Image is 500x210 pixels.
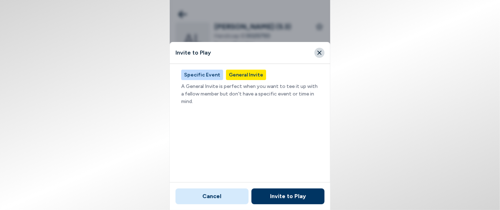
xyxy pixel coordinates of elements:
button: Cancel [176,188,249,204]
div: Manage your account [176,70,324,80]
button: Specific Event [181,70,223,80]
button: Invite to Play [251,188,324,204]
h4: Invite to Play [176,48,295,57]
button: General Invite [226,70,266,80]
button: Close [314,48,324,58]
p: A General Invite is perfect when you want to tee it up with a fellow member but don't have a spec... [181,83,319,105]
